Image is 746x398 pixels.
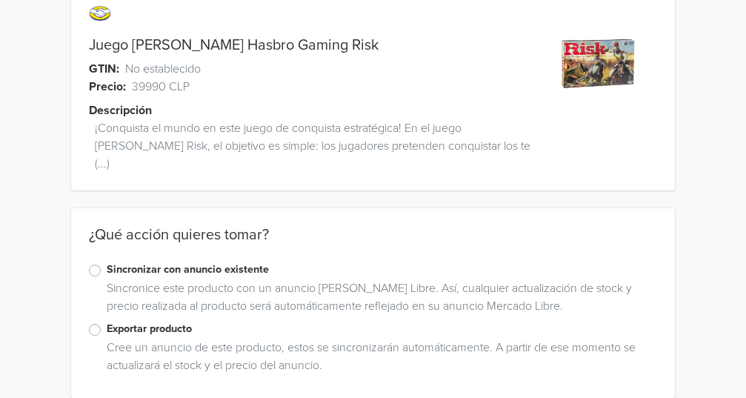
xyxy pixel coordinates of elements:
[107,321,656,337] label: Exportar producto
[89,36,379,54] a: Juego [PERSON_NAME] Hasbro Gaming Risk
[132,78,190,96] span: 39990 CLP
[107,262,656,278] label: Sincronizar con anuncio existente
[125,60,201,78] span: No establecido
[89,60,119,78] span: GTIN:
[71,226,674,262] div: ¿Qué acción quieres tomar?
[101,279,656,321] div: Sincronice este producto con un anuncio [PERSON_NAME] Libre. Así, cualquier actualización de stoc...
[89,102,152,119] span: Descripción
[101,339,656,380] div: Cree un anuncio de este producto, estos se sincronizarán automáticamente. A partir de ese momento...
[95,119,542,173] span: ¡Conquista el mundo en este juego de conquista estratégica! En el juego [PERSON_NAME] Risk, el ob...
[543,7,655,119] img: product_image
[89,78,126,96] span: Precio:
